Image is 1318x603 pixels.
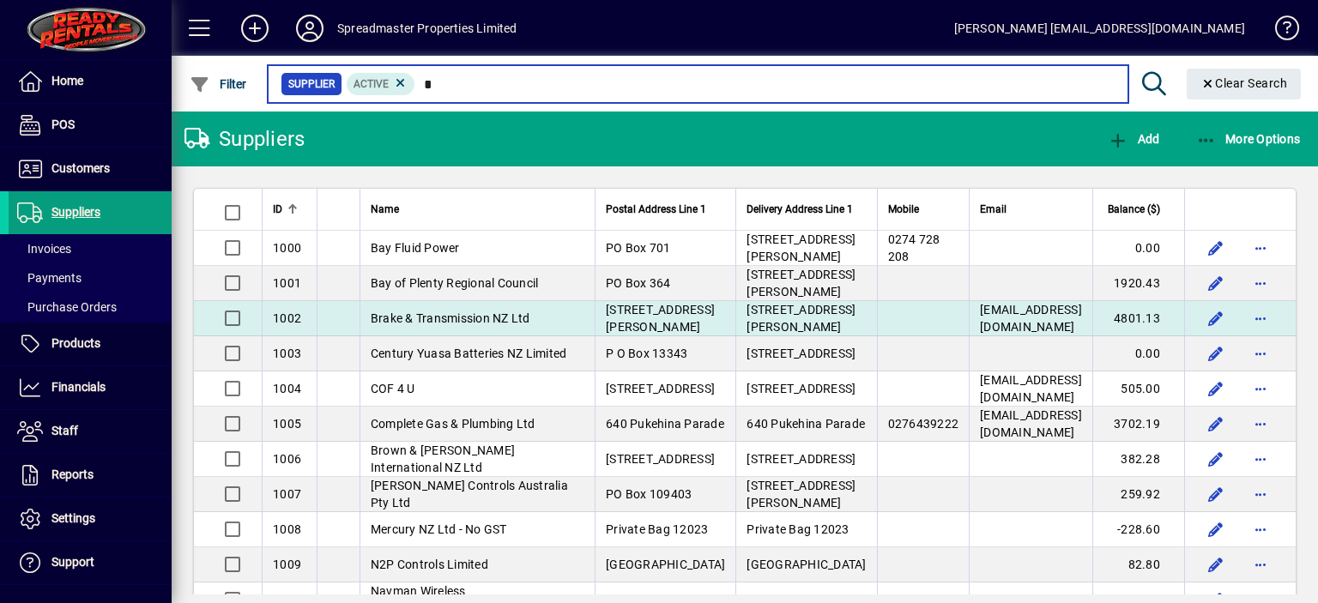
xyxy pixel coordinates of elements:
[606,382,715,395] span: [STREET_ADDRESS]
[371,558,488,571] span: N2P Controls Limited
[1192,124,1305,154] button: More Options
[1108,200,1160,219] span: Balance ($)
[1103,200,1176,219] div: Balance ($)
[273,522,301,536] span: 1008
[282,13,337,44] button: Profile
[1202,480,1230,508] button: Edit
[980,373,1082,404] span: [EMAIL_ADDRESS][DOMAIN_NAME]
[273,417,301,431] span: 1005
[747,347,855,360] span: [STREET_ADDRESS]
[747,479,855,510] span: [STREET_ADDRESS][PERSON_NAME]
[747,558,866,571] span: [GEOGRAPHIC_DATA]
[1202,305,1230,332] button: Edit
[980,200,1007,219] span: Email
[1092,231,1184,266] td: 0.00
[606,558,725,571] span: [GEOGRAPHIC_DATA]
[227,13,282,44] button: Add
[273,241,301,255] span: 1000
[606,303,715,334] span: [STREET_ADDRESS][PERSON_NAME]
[371,241,460,255] span: Bay Fluid Power
[51,424,78,437] span: Staff
[17,271,82,285] span: Payments
[371,382,415,395] span: COF 4 U
[371,311,530,325] span: Brake & Transmission NZ Ltd
[1247,516,1274,543] button: More options
[51,161,110,175] span: Customers
[184,125,305,153] div: Suppliers
[347,73,415,95] mat-chip: Activation Status: Active
[1092,371,1184,407] td: 505.00
[371,347,567,360] span: Century Yuasa Batteries NZ Limited
[273,558,301,571] span: 1009
[606,417,724,431] span: 640 Pukehina Parade
[1092,442,1184,477] td: 382.28
[9,454,172,497] a: Reports
[888,200,959,219] div: Mobile
[371,200,399,219] span: Name
[606,200,706,219] span: Postal Address Line 1
[371,417,535,431] span: Complete Gas & Plumbing Ltd
[9,234,172,263] a: Invoices
[1202,516,1230,543] button: Edit
[1247,445,1274,473] button: More options
[1103,124,1164,154] button: Add
[1247,480,1274,508] button: More options
[9,366,172,409] a: Financials
[9,497,172,540] a: Settings
[747,232,855,263] span: [STREET_ADDRESS][PERSON_NAME]
[371,276,539,290] span: Bay of Plenty Regional Council
[273,276,301,290] span: 1001
[371,443,515,474] span: Brown & [PERSON_NAME] International NZ Ltd
[51,205,100,219] span: Suppliers
[273,200,306,219] div: ID
[273,487,301,501] span: 1007
[1092,301,1184,336] td: 4801.13
[1247,375,1274,402] button: More options
[1202,445,1230,473] button: Edit
[1247,410,1274,437] button: More options
[1202,410,1230,437] button: Edit
[273,200,282,219] span: ID
[980,303,1082,334] span: [EMAIL_ADDRESS][DOMAIN_NAME]
[9,148,172,190] a: Customers
[273,382,301,395] span: 1004
[51,380,106,394] span: Financials
[9,292,172,322] a: Purchase Orders
[747,417,865,431] span: 640 Pukehina Parade
[9,410,172,453] a: Staff
[51,467,94,481] span: Reports
[888,417,959,431] span: 0276439222
[1202,340,1230,367] button: Edit
[1247,551,1274,578] button: More options
[273,452,301,466] span: 1006
[1200,76,1288,90] span: Clear Search
[371,200,584,219] div: Name
[371,479,568,510] span: [PERSON_NAME] Controls Australia Pty Ltd
[747,452,855,466] span: [STREET_ADDRESS]
[9,104,172,147] a: POS
[1202,551,1230,578] button: Edit
[51,118,75,131] span: POS
[9,263,172,292] a: Payments
[954,15,1245,42] div: [PERSON_NAME] [EMAIL_ADDRESS][DOMAIN_NAME]
[980,200,1082,219] div: Email
[747,268,855,298] span: [STREET_ADDRESS][PERSON_NAME]
[606,241,671,255] span: PO Box 701
[1202,234,1230,262] button: Edit
[354,78,389,90] span: Active
[288,75,335,93] span: Supplier
[1092,547,1184,582] td: 82.80
[1196,132,1301,146] span: More Options
[606,276,671,290] span: PO Box 364
[371,522,507,536] span: Mercury NZ Ltd - No GST
[273,311,301,325] span: 1002
[1092,266,1184,301] td: 1920.43
[1092,407,1184,442] td: 3702.19
[1092,336,1184,371] td: 0.00
[606,522,708,536] span: Private Bag 12023
[1202,269,1230,297] button: Edit
[747,522,849,536] span: Private Bag 12023
[1247,305,1274,332] button: More options
[337,15,517,42] div: Spreadmaster Properties Limited
[1187,69,1302,99] button: Clear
